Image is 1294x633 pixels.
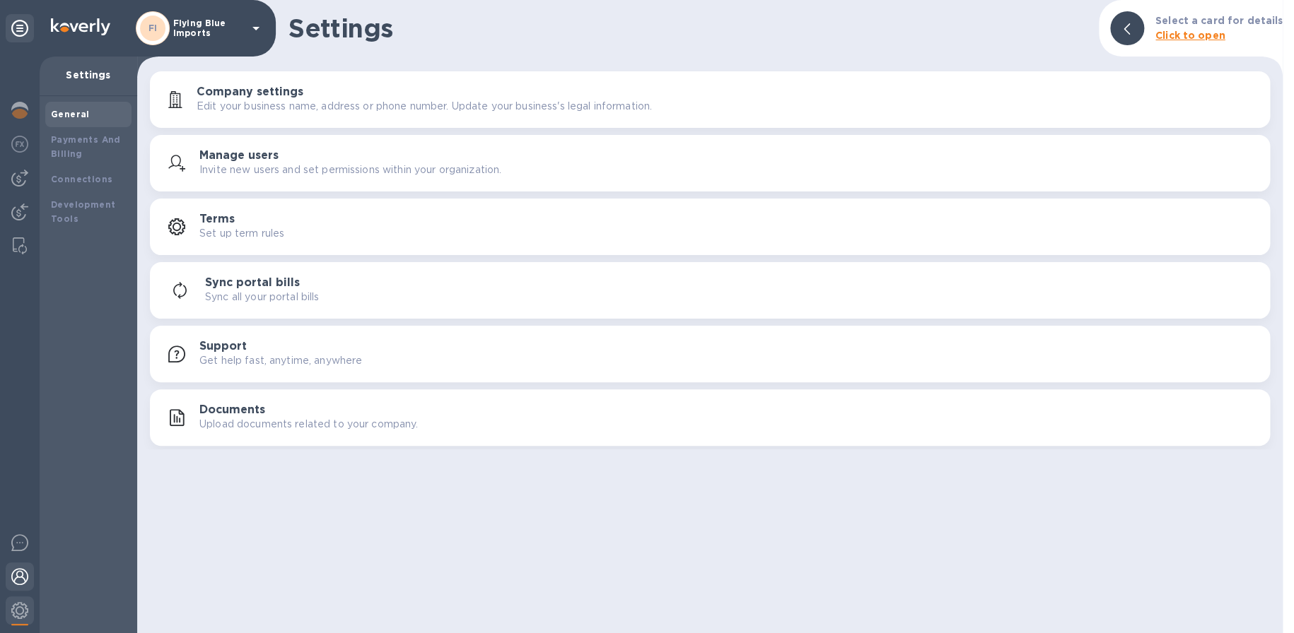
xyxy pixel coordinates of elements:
h3: Documents [199,403,265,417]
h3: Sync portal bills [205,276,300,290]
h3: Manage users [199,149,279,162]
button: DocumentsUpload documents related to your company. [150,389,1270,446]
h3: Terms [199,213,235,226]
p: Set up term rules [199,226,284,241]
button: TermsSet up term rules [150,199,1270,255]
b: Click to open [1155,30,1225,41]
p: Get help fast, anytime, anywhere [199,353,362,368]
img: Foreign exchange [11,136,28,153]
p: Flying Blue Imports [173,18,244,38]
button: Sync portal billsSync all your portal bills [150,262,1270,319]
b: Payments And Billing [51,134,121,159]
button: Company settingsEdit your business name, address or phone number. Update your business's legal in... [150,71,1270,128]
div: Unpin categories [6,14,34,42]
p: Upload documents related to your company. [199,417,418,432]
b: General [51,109,90,119]
h1: Settings [288,13,1088,43]
button: SupportGet help fast, anytime, anywhere [150,326,1270,382]
button: Manage usersInvite new users and set permissions within your organization. [150,135,1270,191]
h3: Support [199,340,247,353]
b: Connections [51,174,112,184]
b: Development Tools [51,199,115,224]
p: Sync all your portal bills [205,290,319,304]
img: Logo [51,18,110,35]
h3: Company settings [197,85,303,99]
b: FI [148,23,158,33]
b: Select a card for details [1155,15,1283,26]
p: Invite new users and set permissions within your organization. [199,162,501,177]
p: Edit your business name, address or phone number. Update your business's legal information. [197,99,652,114]
p: Settings [51,68,126,82]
